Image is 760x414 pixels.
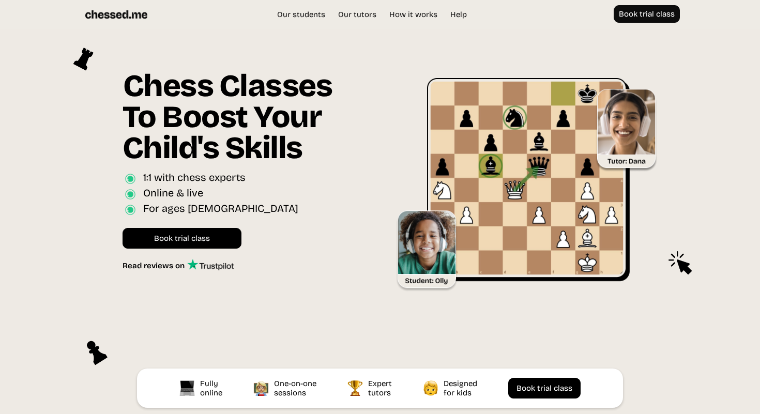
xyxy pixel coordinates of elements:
[272,9,330,20] a: Our students
[333,9,382,20] a: Our tutors
[508,378,581,398] a: Book trial class
[123,228,241,249] a: Book trial class
[123,261,187,270] div: Read reviews on
[143,202,298,217] div: For ages [DEMOGRAPHIC_DATA]
[200,379,225,397] div: Fully online
[143,187,203,202] div: Online & live
[444,379,480,397] div: Designed for kids
[143,171,246,186] div: 1:1 with chess experts
[368,379,394,397] div: Expert tutors
[445,9,472,20] a: Help
[123,70,364,171] h1: Chess Classes To Boost Your Child's Skills
[384,9,443,20] a: How it works
[274,379,319,397] div: One-on-one sessions
[123,259,234,270] a: Read reviews on
[614,5,680,23] a: Book trial class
